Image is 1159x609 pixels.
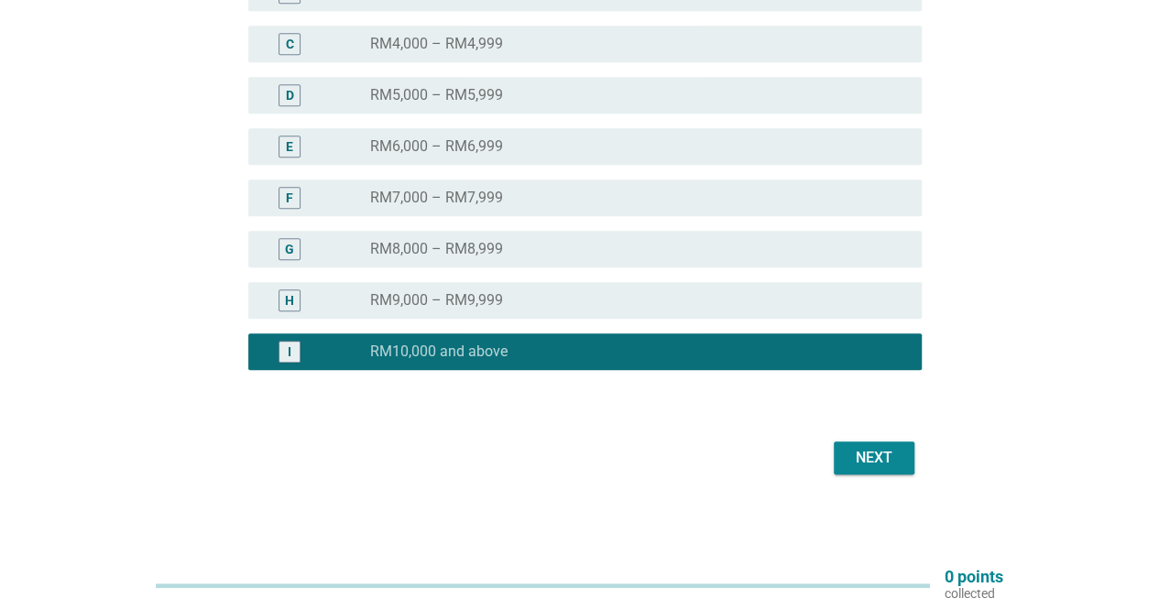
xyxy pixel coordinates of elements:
[285,291,294,310] div: H
[945,569,1003,585] p: 0 points
[286,35,294,54] div: C
[285,240,294,259] div: G
[370,240,503,258] label: RM8,000 – RM8,999
[286,137,293,157] div: E
[370,291,503,310] label: RM9,000 – RM9,999
[370,189,503,207] label: RM7,000 – RM7,999
[370,86,503,104] label: RM5,000 – RM5,999
[834,441,914,474] button: Next
[370,35,503,53] label: RM4,000 – RM4,999
[848,447,900,469] div: Next
[370,343,508,361] label: RM10,000 and above
[945,585,1003,602] p: collected
[286,189,293,208] div: F
[370,137,503,156] label: RM6,000 – RM6,999
[286,86,294,105] div: D
[288,343,291,362] div: I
